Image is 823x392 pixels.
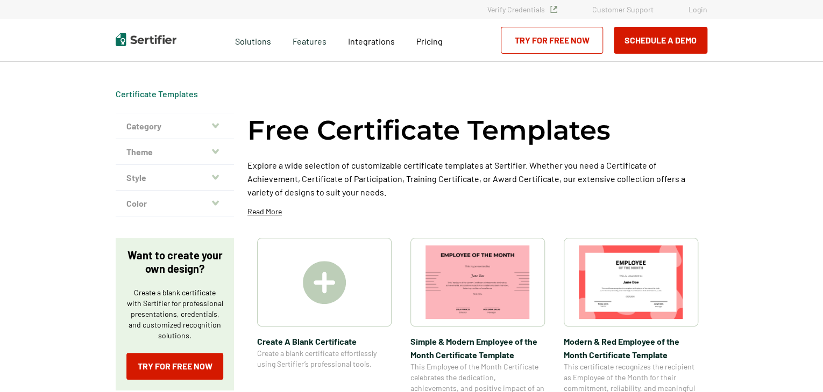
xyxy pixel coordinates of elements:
[247,113,611,148] h1: Free Certificate Templates
[126,353,223,380] a: Try for Free Now
[501,27,603,54] a: Try for Free Now
[257,335,392,348] span: Create A Blank Certificate
[116,165,234,191] button: Style
[126,287,223,341] p: Create a blank certificate with Sertifier for professional presentations, credentials, and custom...
[689,5,707,14] a: Login
[257,348,392,369] span: Create a blank certificate effortlessly using Sertifier’s professional tools.
[247,206,282,217] p: Read More
[116,139,234,165] button: Theme
[348,33,395,47] a: Integrations
[116,89,198,99] a: Certificate Templates
[564,335,698,361] span: Modern & Red Employee of the Month Certificate Template
[348,36,395,46] span: Integrations
[116,89,198,99] div: Breadcrumb
[303,261,346,304] img: Create A Blank Certificate
[425,245,530,319] img: Simple & Modern Employee of the Month Certificate Template
[487,5,557,14] a: Verify Credentials
[235,33,271,47] span: Solutions
[116,113,234,139] button: Category
[116,33,176,46] img: Sertifier | Digital Credentialing Platform
[126,249,223,275] p: Want to create your own design?
[247,158,707,199] p: Explore a wide selection of customizable certificate templates at Sertifier. Whether you need a C...
[592,5,654,14] a: Customer Support
[579,245,683,319] img: Modern & Red Employee of the Month Certificate Template
[416,33,443,47] a: Pricing
[550,6,557,13] img: Verified
[293,33,327,47] span: Features
[416,36,443,46] span: Pricing
[116,191,234,216] button: Color
[410,335,545,361] span: Simple & Modern Employee of the Month Certificate Template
